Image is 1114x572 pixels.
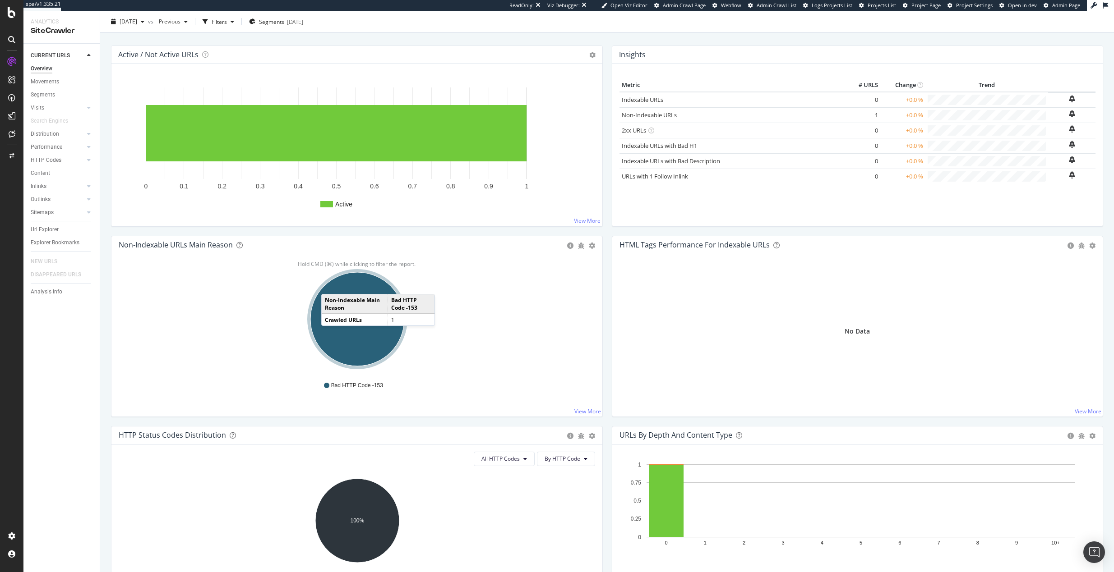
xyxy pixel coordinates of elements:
div: CURRENT URLS [31,51,70,60]
text: 9 [1015,540,1018,545]
div: bell-plus [1069,95,1075,102]
h4: Insights [619,49,646,61]
a: Sitemaps [31,208,84,217]
svg: A chart. [119,269,595,373]
span: Segments [259,18,284,25]
div: bug [1078,433,1085,439]
a: Logs Projects List [803,2,852,9]
a: Project Page [903,2,941,9]
td: 0 [844,169,880,184]
td: 0 [844,138,880,153]
a: Segments [31,90,93,100]
a: Open in dev [999,2,1037,9]
a: HTTP Codes [31,156,84,165]
a: Admin Crawl Page [654,2,706,9]
div: Outlinks [31,195,51,204]
svg: A chart. [119,78,595,219]
th: # URLS [844,78,880,92]
td: +0.0 % [880,92,925,108]
span: Admin Page [1052,2,1080,9]
a: Visits [31,103,84,113]
text: 1 [638,462,641,468]
div: URLs by Depth and Content Type [619,430,732,439]
text: 1 [525,183,529,190]
div: Viz Debugger: [547,2,580,9]
text: 8 [976,540,979,545]
a: Search Engines [31,116,77,126]
div: gear [1089,243,1096,249]
text: 0.6 [370,183,379,190]
td: Non-Indexable Main Reason [322,294,388,314]
span: Webflow [721,2,741,9]
a: Overview [31,64,93,73]
span: By HTTP Code [545,455,580,462]
text: 3 [781,540,784,545]
text: 0.25 [630,516,641,522]
div: Sitemaps [31,208,54,217]
a: Content [31,169,93,178]
text: 0 [665,540,667,545]
div: bell-plus [1069,125,1075,133]
span: Admin Crawl Page [663,2,706,9]
div: No Data [845,327,870,336]
a: Admin Page [1044,2,1080,9]
button: Previous [155,14,191,29]
th: Metric [619,78,845,92]
div: Url Explorer [31,225,59,234]
a: Webflow [712,2,741,9]
text: 0.75 [630,480,641,486]
td: Bad HTTP Code -153 [388,294,435,314]
a: Non-Indexable URLs [622,111,677,119]
span: Open Viz Editor [610,2,647,9]
text: 0.1 [180,183,189,190]
a: View More [1075,407,1101,415]
a: Open Viz Editor [601,2,647,9]
text: 100% [351,517,365,524]
td: +0.0 % [880,107,925,123]
button: [DATE] [107,14,148,29]
div: HTTP Codes [31,156,61,165]
button: Segments[DATE] [245,14,307,29]
div: SiteCrawler [31,26,92,36]
h4: Active / Not Active URLs [118,49,199,61]
div: Open Intercom Messenger [1083,541,1105,563]
td: 1 [388,314,435,325]
div: Visits [31,103,44,113]
div: bell-plus [1069,110,1075,117]
a: Outlinks [31,195,84,204]
a: CURRENT URLS [31,51,84,60]
td: Crawled URLs [322,314,388,325]
a: Performance [31,142,84,152]
a: Indexable URLs with Bad H1 [622,142,697,150]
div: Filters [212,18,227,25]
div: HTTP Status Codes Distribution [119,430,226,439]
div: bell-plus [1069,156,1075,163]
button: Filters [199,14,238,29]
td: 1 [844,107,880,123]
div: gear [589,243,595,249]
i: Options [589,52,596,58]
span: Projects List [868,2,896,9]
text: 7 [937,540,940,545]
div: gear [1089,433,1096,439]
a: Analysis Info [31,287,93,297]
td: 0 [844,153,880,169]
div: bell-plus [1069,141,1075,148]
span: Logs Projects List [812,2,852,9]
div: bug [578,433,584,439]
div: Content [31,169,50,178]
div: Search Engines [31,116,68,126]
td: +0.0 % [880,153,925,169]
td: +0.0 % [880,123,925,138]
div: bell-plus [1069,171,1075,178]
div: circle-info [567,433,573,439]
a: Distribution [31,129,84,139]
span: Project Settings [956,2,993,9]
div: Analytics [31,18,92,26]
div: Explorer Bookmarks [31,238,79,247]
a: Projects List [859,2,896,9]
td: +0.0 % [880,138,925,153]
div: Distribution [31,129,59,139]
